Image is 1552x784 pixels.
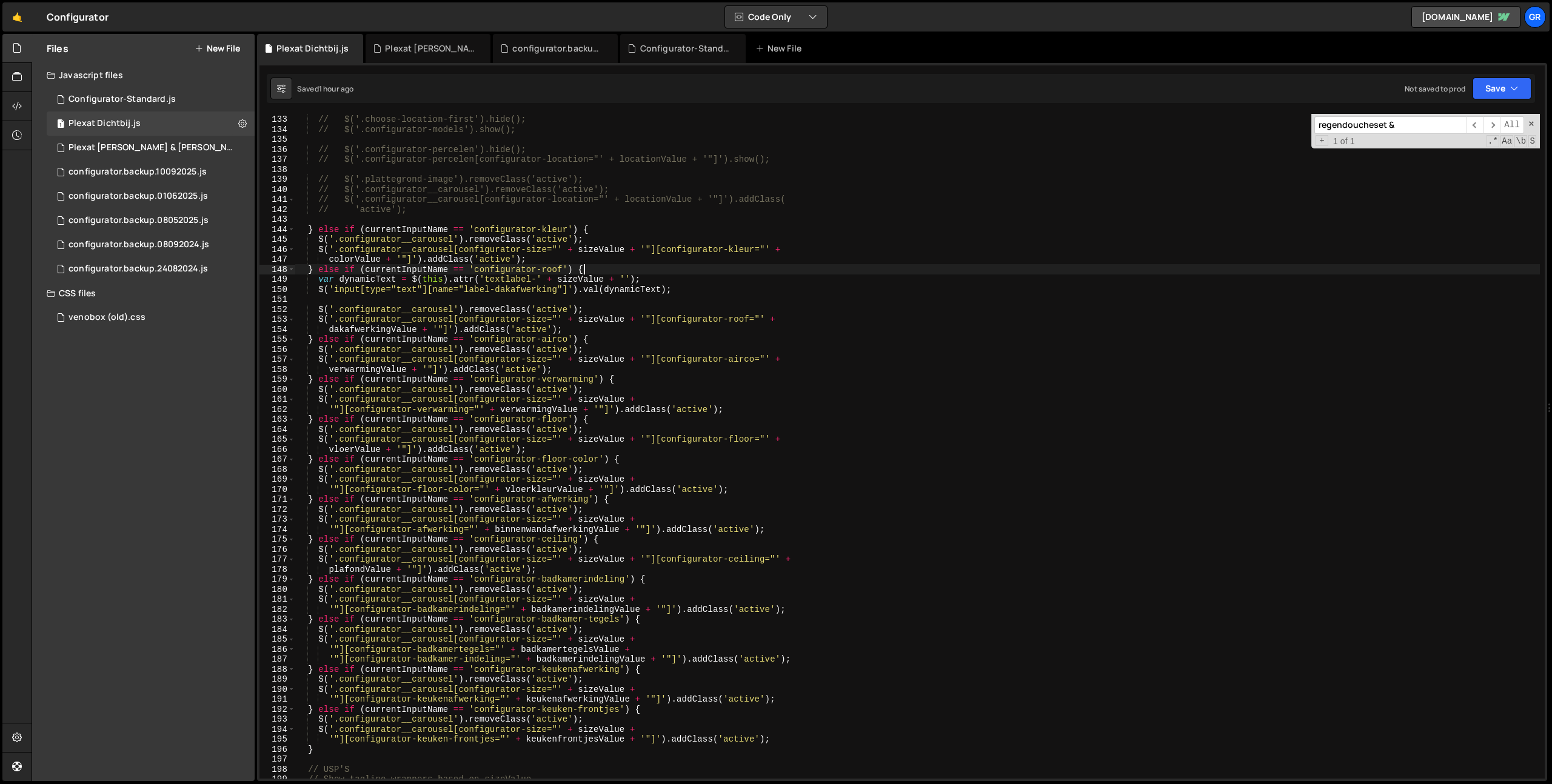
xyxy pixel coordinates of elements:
div: 159 [259,374,295,385]
div: 6838/20949.js [47,233,255,257]
div: 183 [259,614,295,625]
button: Save [1473,78,1531,99]
div: 194 [259,725,295,735]
div: 158 [259,365,295,375]
div: 140 [259,185,295,195]
a: 🤙 [2,2,32,32]
div: 198 [259,765,295,775]
div: 149 [259,274,295,285]
div: configurator.backup.01062025.js [69,191,208,202]
div: 174 [259,525,295,535]
a: [DOMAIN_NAME] [1411,6,1520,28]
div: venobox (old).css [69,312,145,323]
div: 1 hour ago [319,84,354,94]
div: 147 [259,254,295,265]
div: 179 [259,574,295,585]
div: 139 [259,174,295,185]
button: New File [195,44,240,53]
div: 195 [259,734,295,745]
div: 146 [259,245,295,255]
div: 142 [259,205,295,215]
div: 6838/44243.js [47,111,255,136]
div: 170 [259,485,295,495]
div: 156 [259,345,295,355]
span: Toggle Replace mode [1316,135,1328,147]
div: 138 [259,165,295,175]
div: 152 [259,305,295,315]
div: 6838/38770.js [47,208,255,233]
div: 176 [259,545,295,555]
div: 144 [259,225,295,235]
span: 1 [57,120,64,130]
div: 150 [259,285,295,295]
div: 189 [259,674,295,685]
div: Plexat Dichtbij.js [69,118,141,129]
span: RegExp Search [1487,135,1499,147]
div: Configurator-Standard.js [69,94,176,105]
div: 154 [259,325,295,335]
input: Search for [1314,116,1467,134]
div: 157 [259,354,295,365]
div: 181 [259,594,295,605]
div: 164 [259,425,295,435]
div: 6838/13206.js [47,87,255,111]
div: configurator.backup.24082024.js [69,264,208,274]
div: configurator.backup.08052025.js [69,215,209,226]
div: 169 [259,474,295,485]
div: 151 [259,294,295,305]
div: 160 [259,385,295,395]
div: configurator.backup.10092025.js [69,167,207,178]
div: Plexat [PERSON_NAME] & [PERSON_NAME].js [385,42,476,55]
div: 165 [259,434,295,445]
div: 134 [259,125,295,135]
span: Whole Word Search [1514,135,1527,147]
div: 180 [259,585,295,595]
div: 197 [259,754,295,765]
div: 184 [259,625,295,635]
div: Configurator-Standard.js [640,42,731,55]
div: Plexat Dichtbij.js [276,42,349,55]
div: 172 [259,505,295,515]
h2: Files [47,42,69,55]
div: 191 [259,694,295,705]
div: 171 [259,494,295,505]
div: 187 [259,654,295,665]
div: 186 [259,645,295,655]
span: Alt-Enter [1500,116,1524,134]
div: 153 [259,314,295,325]
span: 1 of 1 [1328,136,1360,147]
div: Javascript files [32,63,255,87]
div: 175 [259,534,295,545]
div: 177 [259,554,295,565]
div: 162 [259,405,295,415]
div: 161 [259,394,295,405]
div: 188 [259,665,295,675]
div: 145 [259,234,295,245]
div: 155 [259,334,295,345]
div: Configurator [47,10,109,24]
div: 148 [259,265,295,275]
div: 6838/44032.js [47,136,259,160]
div: 6838/40450.js [47,184,255,208]
a: Gr [1524,6,1546,28]
div: 192 [259,705,295,715]
div: configurator.backup.08092024.js [69,239,209,250]
span: ​ [1483,116,1500,134]
span: Search In Selection [1528,135,1536,147]
div: 166 [259,445,295,455]
div: 168 [259,465,295,475]
div: 6838/40544.css [47,305,255,330]
div: 182 [259,605,295,615]
div: 141 [259,194,295,205]
div: Plexat [PERSON_NAME] & [PERSON_NAME].js [69,142,236,153]
div: 167 [259,454,295,465]
div: 6838/20077.js [47,257,255,281]
div: Saved [297,84,353,94]
div: Not saved to prod [1405,84,1465,94]
div: 163 [259,414,295,425]
div: 143 [259,214,295,225]
div: 6838/46305.js [47,160,255,184]
div: 190 [259,685,295,695]
div: CSS files [32,281,255,305]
